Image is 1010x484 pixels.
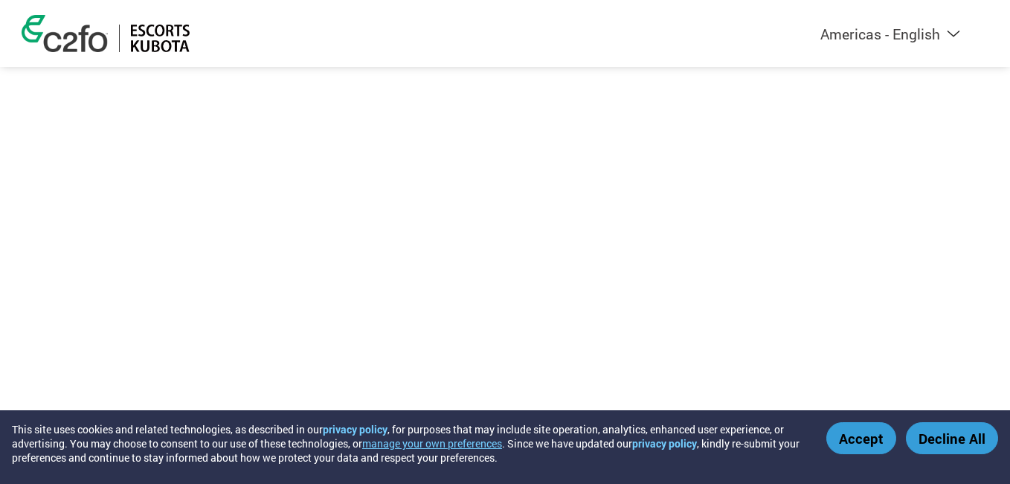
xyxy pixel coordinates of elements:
button: Decline All [906,422,998,454]
button: manage your own preferences [362,436,502,450]
a: privacy policy [323,422,387,436]
img: c2fo logo [22,15,108,52]
a: privacy policy [632,436,697,450]
button: Accept [826,422,896,454]
div: This site uses cookies and related technologies, as described in our , for purposes that may incl... [12,422,805,465]
img: Escorts Kubota [131,25,190,52]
